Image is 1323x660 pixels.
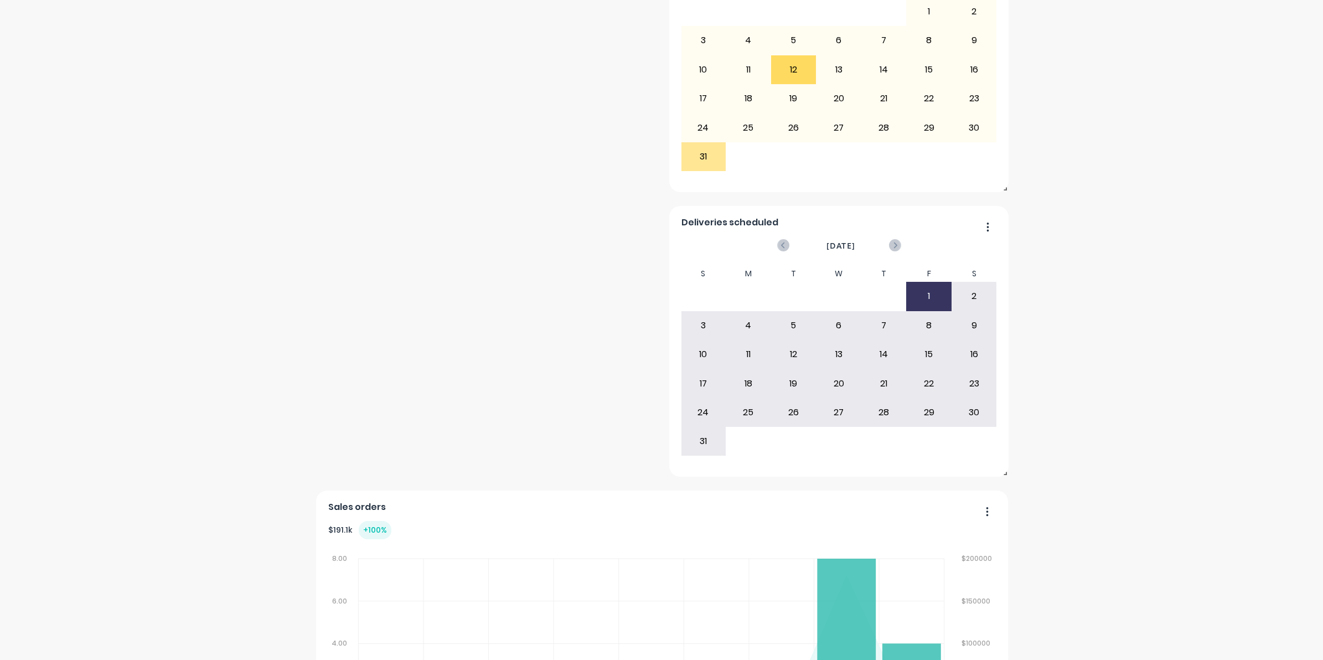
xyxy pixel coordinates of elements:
div: 12 [772,341,816,368]
div: 25 [726,398,771,426]
div: 30 [952,114,996,141]
div: 3 [681,311,726,339]
div: 21 [862,85,906,112]
div: 12 [772,56,816,84]
div: M [726,266,771,282]
div: 5 [772,27,816,54]
tspan: 8.00 [332,554,347,563]
tspan: $200000 [962,554,993,563]
div: 20 [816,85,861,112]
div: 31 [681,427,726,455]
div: 28 [862,114,906,141]
div: S [681,266,726,282]
div: S [952,266,997,282]
tspan: $100000 [962,638,991,648]
div: 7 [862,27,906,54]
div: 17 [681,85,726,112]
div: 29 [907,114,951,141]
div: 18 [726,369,771,397]
div: 16 [952,341,996,368]
div: 23 [952,369,996,397]
div: 26 [772,114,816,141]
div: 19 [772,369,816,397]
div: 9 [952,311,996,339]
div: 19 [772,85,816,112]
div: 27 [816,114,861,141]
div: 3 [681,27,726,54]
div: 18 [726,85,771,112]
div: T [861,266,907,282]
span: [DATE] [826,239,855,251]
div: F [906,266,952,282]
div: 17 [681,369,726,397]
div: 16 [952,56,996,84]
div: 28 [862,398,906,426]
div: 13 [816,341,861,368]
div: 22 [907,369,951,397]
div: 24 [681,398,726,426]
div: 6 [816,311,861,339]
div: 26 [772,398,816,426]
div: 31 [681,143,726,171]
div: 24 [681,114,726,141]
span: Deliveries scheduled [681,216,778,229]
tspan: 4.00 [332,638,347,648]
div: 10 [681,56,726,84]
span: Sales orders [328,501,386,514]
div: 30 [952,398,996,426]
tspan: 6.00 [332,596,347,606]
div: 25 [726,114,771,141]
div: 8 [907,311,951,339]
div: 5 [772,311,816,339]
div: 21 [862,369,906,397]
div: 29 [907,398,951,426]
div: 10 [681,341,726,368]
div: 1 [907,282,951,310]
div: 13 [816,56,861,84]
div: 9 [952,27,996,54]
div: 14 [862,56,906,84]
div: 6 [816,27,861,54]
div: 23 [952,85,996,112]
div: 7 [862,311,906,339]
div: 15 [907,341,951,368]
div: 22 [907,85,951,112]
div: 20 [816,369,861,397]
div: 2 [952,282,996,310]
div: 27 [816,398,861,426]
tspan: $150000 [962,596,991,606]
div: 4 [726,27,771,54]
div: W [816,266,861,282]
div: 8 [907,27,951,54]
div: 11 [726,341,771,368]
div: 4 [726,311,771,339]
div: 15 [907,56,951,84]
div: $ 191.1k [328,521,391,539]
div: + 100 % [359,521,391,539]
div: 14 [862,341,906,368]
div: 11 [726,56,771,84]
div: T [771,266,816,282]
